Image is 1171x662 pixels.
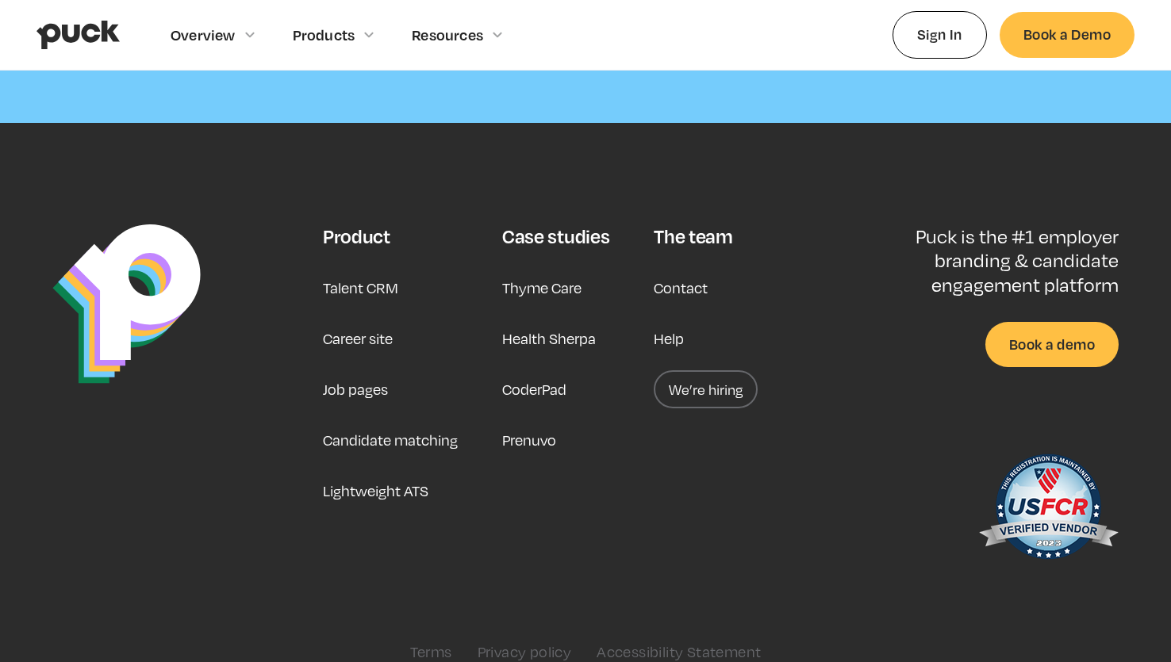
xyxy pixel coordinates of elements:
div: Products [293,26,355,44]
a: Lightweight ATS [323,472,428,510]
a: Candidate matching [323,421,458,459]
a: Prenuvo [502,421,556,459]
a: Career site [323,320,393,358]
a: Sign In [893,11,987,58]
a: Health Sherpa [502,320,596,358]
a: Terms [410,643,452,660]
a: Book a Demo [1000,12,1135,57]
div: The team [654,224,732,248]
a: CoderPad [502,370,566,408]
a: Accessibility Statement [597,643,761,660]
a: Privacy policy [478,643,572,660]
a: We’re hiring [654,370,758,408]
a: Talent CRM [323,269,398,307]
div: Product [323,224,390,248]
img: Puck Logo [52,224,201,384]
a: Book a demo [985,322,1119,367]
img: US Federal Contractor Registration System for Award Management Verified Vendor Seal [977,446,1119,573]
a: Contact [654,269,708,307]
p: Puck is the #1 employer branding & candidate engagement platform [864,224,1119,297]
a: Job pages [323,370,388,408]
div: Resources [412,26,483,44]
a: Thyme Care [502,269,582,307]
div: Overview [171,26,236,44]
a: Help [654,320,684,358]
div: Case studies [502,224,609,248]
